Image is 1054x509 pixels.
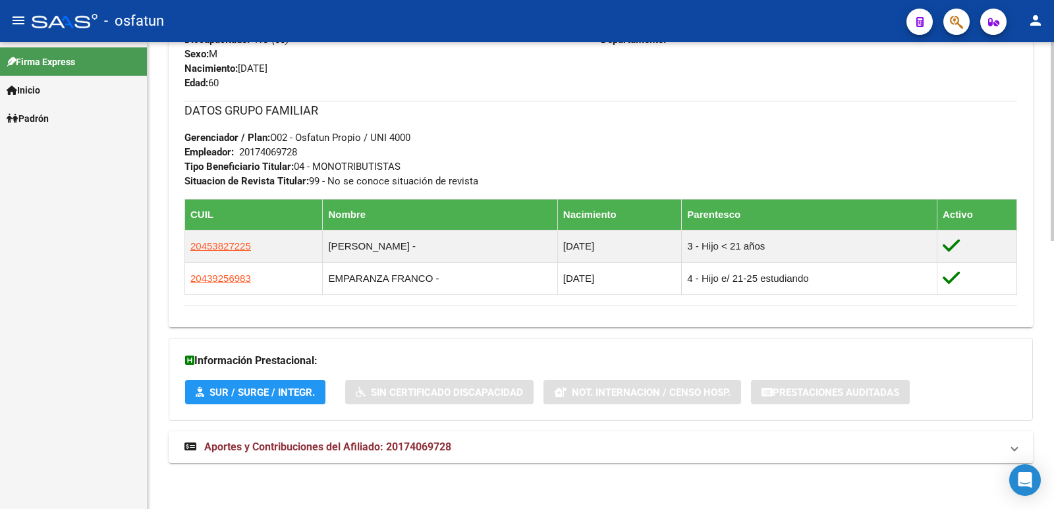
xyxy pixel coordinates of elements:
[323,230,557,262] td: [PERSON_NAME] -
[557,262,681,294] td: [DATE]
[11,13,26,28] mat-icon: menu
[371,387,523,398] span: Sin Certificado Discapacidad
[184,146,234,158] strong: Empleador:
[557,230,681,262] td: [DATE]
[184,77,208,89] strong: Edad:
[1028,13,1043,28] mat-icon: person
[773,387,899,398] span: Prestaciones Auditadas
[184,63,238,74] strong: Nacimiento:
[184,161,401,173] span: 04 - MONOTRIBUTISTAS
[682,230,937,262] td: 3 - Hijo < 21 años
[184,101,1017,120] h3: DATOS GRUPO FAMILIAR
[323,199,557,230] th: Nombre
[7,55,75,69] span: Firma Express
[204,441,451,453] span: Aportes y Contribuciones del Afiliado: 20174069728
[185,199,323,230] th: CUIL
[184,63,267,74] span: [DATE]
[184,48,217,60] span: M
[184,132,270,144] strong: Gerenciador / Plan:
[184,161,294,173] strong: Tipo Beneficiario Titular:
[255,34,289,45] i: NO (00)
[572,387,731,398] span: Not. Internacion / Censo Hosp.
[937,199,1016,230] th: Activo
[169,431,1033,463] mat-expansion-panel-header: Aportes y Contribuciones del Afiliado: 20174069728
[184,48,209,60] strong: Sexo:
[751,380,910,404] button: Prestaciones Auditadas
[184,77,219,89] span: 60
[1009,464,1041,496] div: Open Intercom Messenger
[185,380,325,404] button: SUR / SURGE / INTEGR.
[209,387,315,398] span: SUR / SURGE / INTEGR.
[190,273,251,284] span: 20439256983
[184,34,250,45] strong: Discapacitado:
[682,262,937,294] td: 4 - Hijo e/ 21-25 estudiando
[601,34,666,45] strong: Departamento:
[543,380,741,404] button: Not. Internacion / Censo Hosp.
[323,262,557,294] td: EMPARANZA FRANCO -
[185,352,1016,370] h3: Información Prestacional:
[345,380,534,404] button: Sin Certificado Discapacidad
[184,175,309,187] strong: Situacion de Revista Titular:
[682,199,937,230] th: Parentesco
[557,199,681,230] th: Nacimiento
[104,7,164,36] span: - osfatun
[239,145,297,159] div: 20174069728
[7,111,49,126] span: Padrón
[184,132,410,144] span: O02 - Osfatun Propio / UNI 4000
[7,83,40,97] span: Inicio
[190,240,251,252] span: 20453827225
[184,175,478,187] span: 99 - No se conoce situación de revista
